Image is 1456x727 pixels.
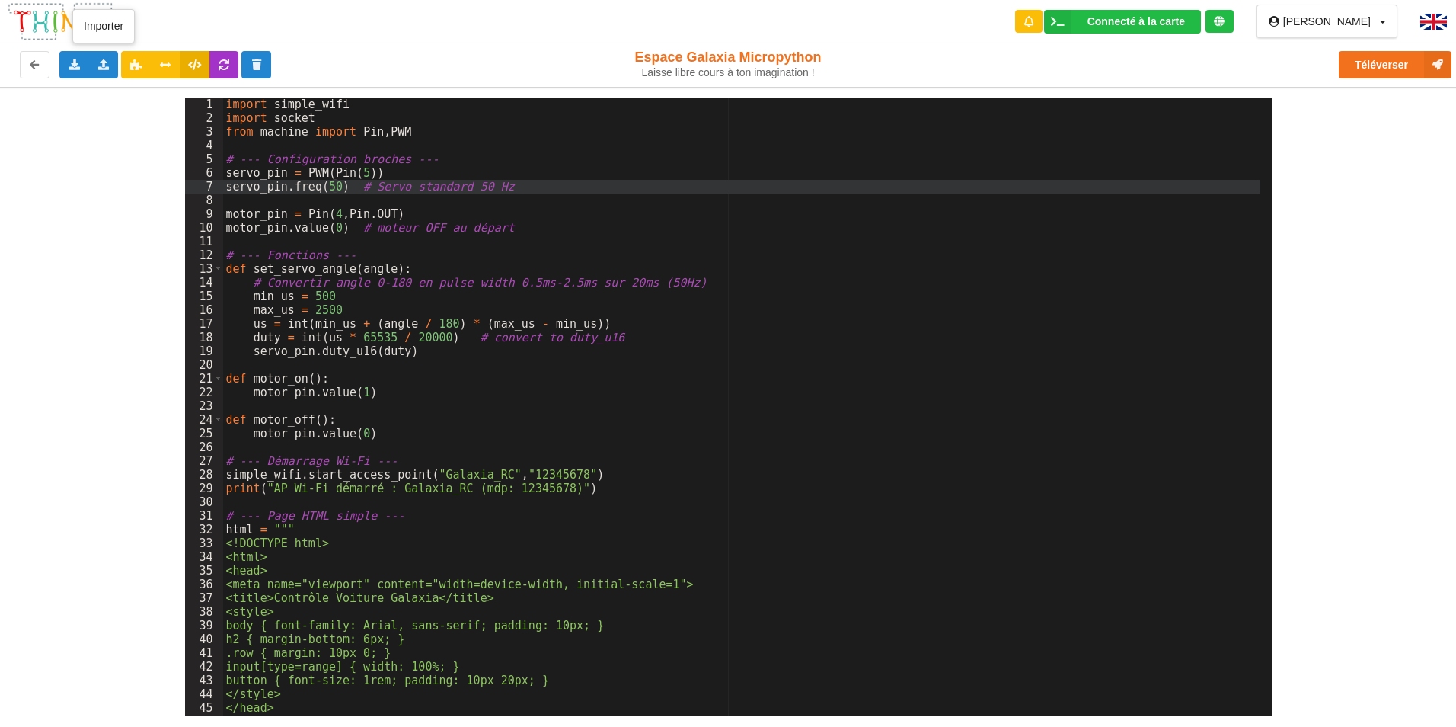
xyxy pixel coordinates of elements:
[185,564,223,578] div: 35
[185,413,223,427] div: 24
[185,495,223,509] div: 30
[72,9,135,43] div: Importer
[185,207,223,221] div: 9
[185,674,223,687] div: 43
[7,2,121,42] img: thingz_logo.png
[185,166,223,180] div: 6
[185,262,223,276] div: 13
[185,372,223,386] div: 21
[185,605,223,619] div: 38
[185,591,223,605] div: 37
[185,194,223,207] div: 8
[185,536,223,550] div: 33
[601,66,855,79] div: Laisse libre cours à ton imagination !
[185,550,223,564] div: 34
[185,98,223,111] div: 1
[185,331,223,344] div: 18
[185,235,223,248] div: 11
[185,660,223,674] div: 42
[185,248,223,262] div: 12
[1420,14,1447,30] img: gb.png
[185,152,223,166] div: 5
[185,578,223,591] div: 36
[185,399,223,413] div: 23
[185,509,223,523] div: 31
[1044,10,1201,34] div: Ta base fonctionne bien !
[185,386,223,399] div: 22
[185,440,223,454] div: 26
[185,633,223,646] div: 40
[185,482,223,495] div: 29
[185,344,223,358] div: 19
[185,701,223,715] div: 45
[185,358,223,372] div: 20
[185,468,223,482] div: 28
[185,125,223,139] div: 3
[185,619,223,633] div: 39
[185,221,223,235] div: 10
[185,111,223,125] div: 2
[601,49,855,79] div: Espace Galaxia Micropython
[1283,16,1371,27] div: [PERSON_NAME]
[185,646,223,660] div: 41
[1205,10,1234,33] div: Tu es connecté au serveur de création de Thingz
[185,276,223,290] div: 14
[185,427,223,440] div: 25
[185,523,223,536] div: 32
[185,290,223,303] div: 15
[185,180,223,194] div: 7
[185,687,223,701] div: 44
[185,454,223,468] div: 27
[185,303,223,317] div: 16
[185,317,223,331] div: 17
[185,139,223,152] div: 4
[1087,16,1185,27] div: Connecté à la carte
[1339,51,1451,78] button: Téléverser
